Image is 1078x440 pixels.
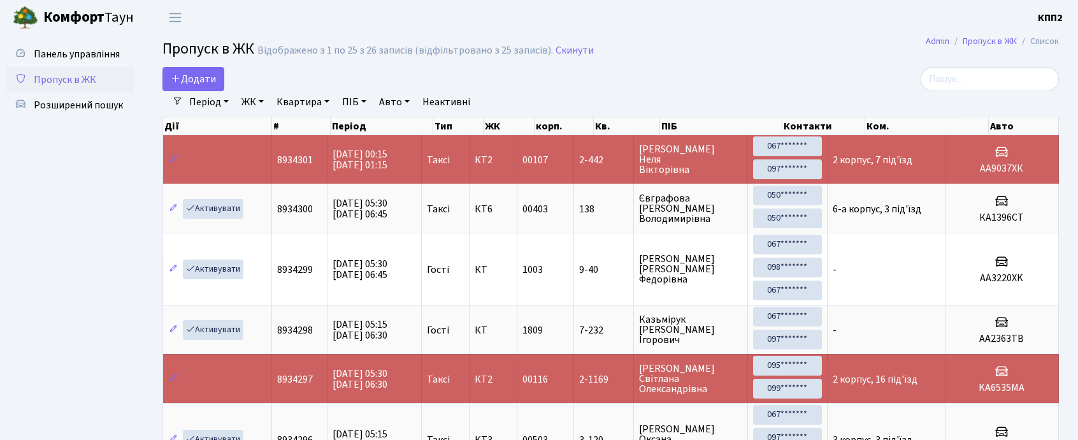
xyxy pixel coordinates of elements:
a: КПП2 [1038,10,1063,26]
th: Авто [989,117,1059,135]
span: 9-40 [579,265,628,275]
h5: КА1396СТ [951,212,1053,224]
a: Пропуск в ЖК [6,67,134,92]
a: Активувати [183,320,243,340]
nav: breadcrumb [907,28,1078,55]
span: 8934299 [277,263,313,277]
th: Кв. [594,117,660,135]
th: Період [331,117,433,135]
span: Таксі [427,155,450,165]
span: [DATE] 05:30 [DATE] 06:30 [333,367,387,392]
span: 2-442 [579,155,628,165]
span: Розширений пошук [34,98,123,112]
span: Казьмірук [PERSON_NAME] Ігорович [639,314,742,345]
span: 8934300 [277,202,313,216]
a: Пропуск в ЖК [963,34,1017,48]
span: [DATE] 00:15 [DATE] 01:15 [333,147,387,172]
span: 6-а корпус, 3 під'їзд [833,202,921,216]
span: КТ [475,265,511,275]
span: 00116 [522,372,548,386]
b: Комфорт [43,7,104,27]
span: Пропуск в ЖК [34,73,96,87]
h5: АА2363ТВ [951,333,1053,345]
a: Активувати [183,199,243,219]
a: Розширений пошук [6,92,134,118]
span: [DATE] 05:30 [DATE] 06:45 [333,257,387,282]
span: 138 [579,204,628,214]
span: КТ6 [475,204,511,214]
a: Панель управління [6,41,134,67]
button: Переключити навігацію [159,7,191,28]
span: [PERSON_NAME] Світлана Олександрівна [639,363,742,394]
th: Дії [163,117,272,135]
span: Додати [171,72,216,86]
a: Період [184,91,234,113]
h5: АА9037ХК [951,163,1053,175]
a: Авто [374,91,415,113]
span: Євграфова [PERSON_NAME] Володимирівна [639,193,742,224]
th: Ком. [865,117,989,135]
th: ЖК [484,117,535,135]
h5: KA6535MA [951,382,1053,394]
th: ПІБ [660,117,782,135]
span: 8934301 [277,153,313,167]
a: Admin [926,34,949,48]
th: # [272,117,331,135]
input: Пошук... [921,67,1059,91]
span: Панель управління [34,47,120,61]
span: 00107 [522,153,548,167]
span: Таксі [427,374,450,385]
span: КТ2 [475,155,511,165]
span: 2-1169 [579,374,628,385]
span: Гості [427,265,449,275]
span: 8934298 [277,323,313,337]
h5: AA3220XK [951,272,1053,284]
span: 1003 [522,263,543,277]
span: КТ2 [475,374,511,385]
span: - [833,263,837,277]
span: - [833,323,837,337]
b: КПП2 [1038,11,1063,25]
span: [PERSON_NAME] Неля Вікторівна [639,144,742,175]
span: Таксі [427,204,450,214]
a: Скинути [556,45,594,57]
span: 8934297 [277,372,313,386]
span: [DATE] 05:15 [DATE] 06:30 [333,318,387,342]
th: Контакти [782,117,865,135]
span: [PERSON_NAME] [PERSON_NAME] Федорівна [639,254,742,284]
span: 00403 [522,202,548,216]
a: Неактивні [417,91,475,113]
a: ПІБ [337,91,371,113]
span: Пропуск в ЖК [162,38,254,60]
li: Список [1017,34,1059,48]
span: 2 корпус, 16 під'їзд [833,372,917,386]
a: Активувати [183,260,243,279]
span: 7-232 [579,325,628,335]
span: Гості [427,325,449,335]
span: [DATE] 05:30 [DATE] 06:45 [333,196,387,221]
div: Відображено з 1 по 25 з 26 записів (відфільтровано з 25 записів). [257,45,553,57]
span: 1809 [522,323,543,337]
th: Тип [433,117,484,135]
a: Квартира [271,91,334,113]
img: logo.png [13,5,38,31]
span: 2 корпус, 7 під'їзд [833,153,912,167]
span: КТ [475,325,511,335]
a: ЖК [236,91,269,113]
th: корп. [535,117,594,135]
span: Таун [43,7,134,29]
a: Додати [162,67,224,91]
